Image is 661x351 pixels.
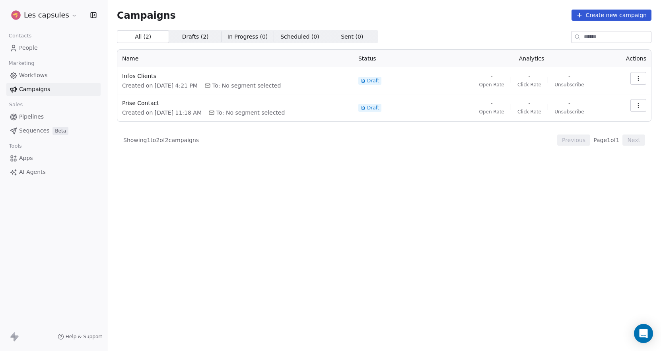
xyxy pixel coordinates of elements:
[122,109,202,117] span: Created on [DATE] 11:18 AM
[6,124,101,137] a: SequencesBeta
[6,110,101,123] a: Pipelines
[6,99,26,111] span: Sales
[354,50,453,67] th: Status
[6,41,101,55] a: People
[6,140,25,152] span: Tools
[479,109,504,115] span: Open Rate
[554,109,584,115] span: Unsubscribe
[491,72,493,80] span: -
[11,10,21,20] img: capsules-petales.webp
[123,136,199,144] span: Showing 1 to 2 of 2 campaigns
[212,82,281,90] span: To: No segment selected
[529,72,531,80] span: -
[19,168,46,176] span: AI Agents
[593,136,619,144] span: Page 1 of 1
[5,30,35,42] span: Contacts
[6,152,101,165] a: Apps
[19,71,48,80] span: Workflows
[5,57,38,69] span: Marketing
[6,166,101,179] a: AI Agents
[122,99,349,107] span: Prise Contact
[479,82,504,88] span: Open Rate
[557,135,590,146] button: Previous
[6,83,101,96] a: Campaigns
[19,85,50,94] span: Campaigns
[6,69,101,82] a: Workflows
[117,50,354,67] th: Name
[568,72,570,80] span: -
[19,113,44,121] span: Pipelines
[367,105,379,111] span: Draft
[367,78,379,84] span: Draft
[227,33,268,41] span: In Progress ( 0 )
[19,44,38,52] span: People
[491,99,493,107] span: -
[52,127,68,135] span: Beta
[19,127,49,135] span: Sequences
[634,324,653,343] div: Open Intercom Messenger
[58,333,102,340] a: Help & Support
[622,135,645,146] button: Next
[341,33,363,41] span: Sent ( 0 )
[182,33,209,41] span: Drafts ( 2 )
[19,154,33,162] span: Apps
[10,8,79,22] button: Les capsules
[24,10,69,20] span: Les capsules
[117,10,176,21] span: Campaigns
[122,72,349,80] span: Infos Clients
[554,82,584,88] span: Unsubscribe
[66,333,102,340] span: Help & Support
[216,109,285,117] span: To: No segment selected
[453,50,610,67] th: Analytics
[529,99,531,107] span: -
[568,99,570,107] span: -
[517,109,541,115] span: Click Rate
[122,82,198,90] span: Created on [DATE] 4:21 PM
[280,33,319,41] span: Scheduled ( 0 )
[517,82,541,88] span: Click Rate
[610,50,651,67] th: Actions
[572,10,651,21] button: Create new campaign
